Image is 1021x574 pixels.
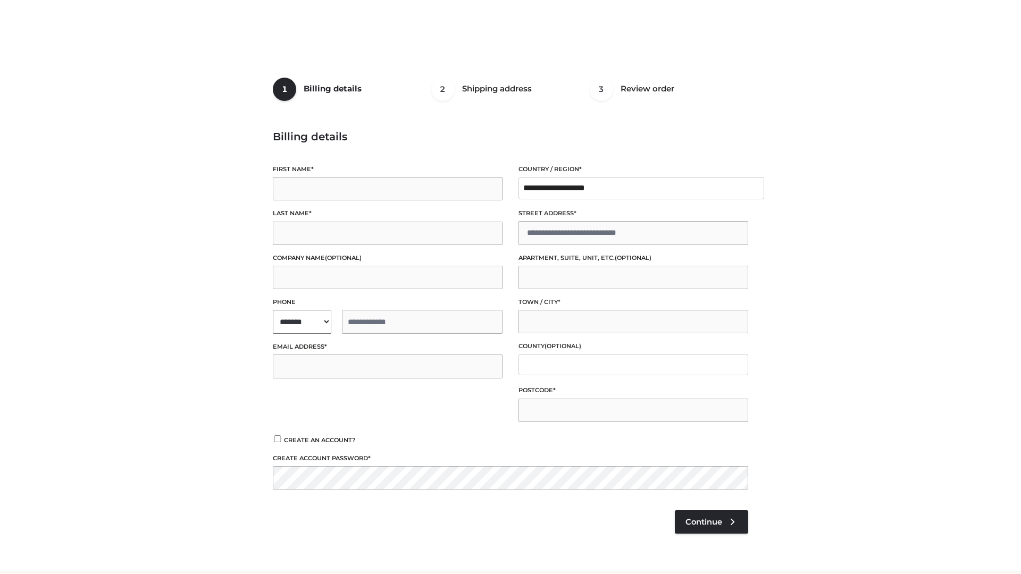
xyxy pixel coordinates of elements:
label: Phone [273,297,503,307]
label: First name [273,164,503,174]
label: County [518,341,748,351]
input: Create an account? [273,435,282,442]
span: Billing details [304,83,362,94]
label: Street address [518,208,748,218]
span: Shipping address [462,83,532,94]
span: Review order [621,83,674,94]
span: (optional) [615,254,651,261]
h3: Billing details [273,130,748,143]
span: Continue [685,517,722,527]
span: 1 [273,78,296,101]
span: 3 [590,78,613,101]
span: Create an account? [284,436,356,444]
label: Apartment, suite, unit, etc. [518,253,748,263]
label: Company name [273,253,503,263]
label: Last name [273,208,503,218]
span: 2 [431,78,455,101]
a: Continue [675,510,748,534]
label: Country / Region [518,164,748,174]
label: Town / City [518,297,748,307]
label: Create account password [273,453,748,463]
label: Postcode [518,385,748,395]
span: (optional) [545,342,581,350]
span: (optional) [325,254,362,261]
label: Email address [273,342,503,352]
